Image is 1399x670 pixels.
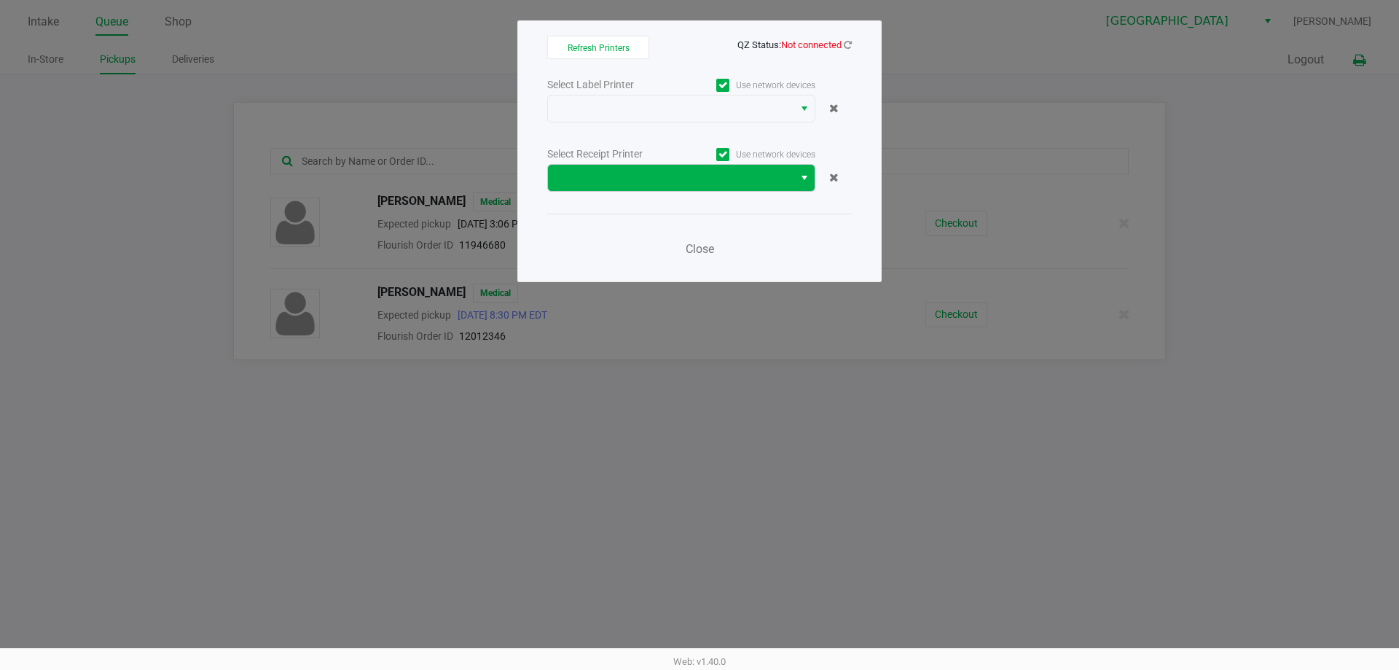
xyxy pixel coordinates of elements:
span: Refresh Printers [568,43,630,53]
button: Select [793,96,815,122]
label: Use network devices [681,148,815,161]
button: Close [678,235,721,264]
span: Web: v1.40.0 [673,656,726,667]
span: QZ Status: [737,39,852,50]
label: Use network devices [681,79,815,92]
button: Refresh Printers [547,36,649,59]
button: Select [793,165,815,191]
span: Not connected [781,39,842,50]
div: Select Label Printer [547,77,681,93]
span: Close [686,242,714,256]
div: Select Receipt Printer [547,147,681,162]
